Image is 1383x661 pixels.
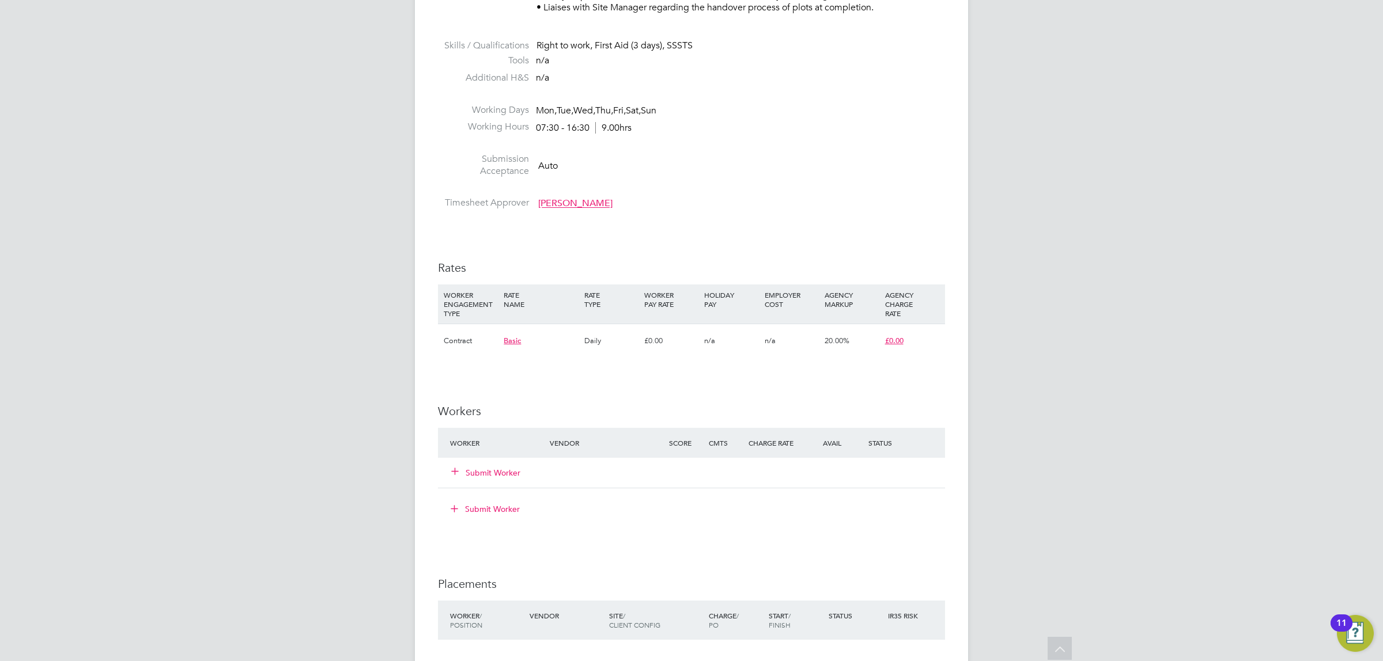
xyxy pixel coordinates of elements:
[536,40,945,52] div: Right to work, First Aid (3 days), SSSTS
[706,605,766,635] div: Charge
[536,122,632,134] div: 07:30 - 16:30
[443,500,529,518] button: Submit Worker
[536,55,549,66] span: n/a
[438,153,529,177] label: Submission Acceptance
[527,605,606,626] div: Vendor
[595,122,632,134] span: 9.00hrs
[766,605,826,635] div: Start
[536,72,549,83] span: n/a
[606,605,706,635] div: Site
[866,432,945,453] div: Status
[501,284,581,314] div: RATE NAME
[595,105,613,116] span: Thu,
[613,105,626,116] span: Fri,
[609,611,660,629] span: / Client Config
[882,284,942,324] div: AGENCY CHARGE RATE
[538,160,558,172] span: Auto
[581,284,641,314] div: RATE TYPE
[438,260,945,275] h3: Rates
[1337,615,1374,652] button: Open Resource Center, 11 new notifications
[538,198,613,210] span: [PERSON_NAME]
[706,432,746,453] div: Cmts
[666,432,706,453] div: Score
[709,611,739,629] span: / PO
[573,105,595,116] span: Wed,
[547,432,666,453] div: Vendor
[441,284,501,324] div: WORKER ENGAGEMENT TYPE
[438,121,529,133] label: Working Hours
[746,432,806,453] div: Charge Rate
[626,105,641,116] span: Sat,
[806,432,866,453] div: Avail
[769,611,791,629] span: / Finish
[762,284,822,314] div: EMPLOYER COST
[536,105,557,116] span: Mon,
[452,467,521,478] button: Submit Worker
[765,336,776,345] span: n/a
[641,284,701,314] div: WORKER PAY RATE
[885,336,904,345] span: £0.00
[438,576,945,591] h3: Placements
[438,104,529,116] label: Working Days
[447,605,527,635] div: Worker
[826,605,886,626] div: Status
[641,105,656,116] span: Sun
[438,55,529,67] label: Tools
[450,611,482,629] span: / Position
[704,336,715,345] span: n/a
[825,336,849,345] span: 20.00%
[701,284,761,314] div: HOLIDAY PAY
[447,432,547,453] div: Worker
[581,324,641,358] div: Daily
[438,197,529,209] label: Timesheet Approver
[822,284,882,314] div: AGENCY MARKUP
[885,605,925,626] div: IR35 Risk
[438,404,945,419] h3: Workers
[641,324,701,358] div: £0.00
[438,40,529,52] label: Skills / Qualifications
[557,105,573,116] span: Tue,
[441,324,501,358] div: Contract
[438,72,529,84] label: Additional H&S
[504,336,521,345] span: Basic
[1336,623,1347,638] div: 11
